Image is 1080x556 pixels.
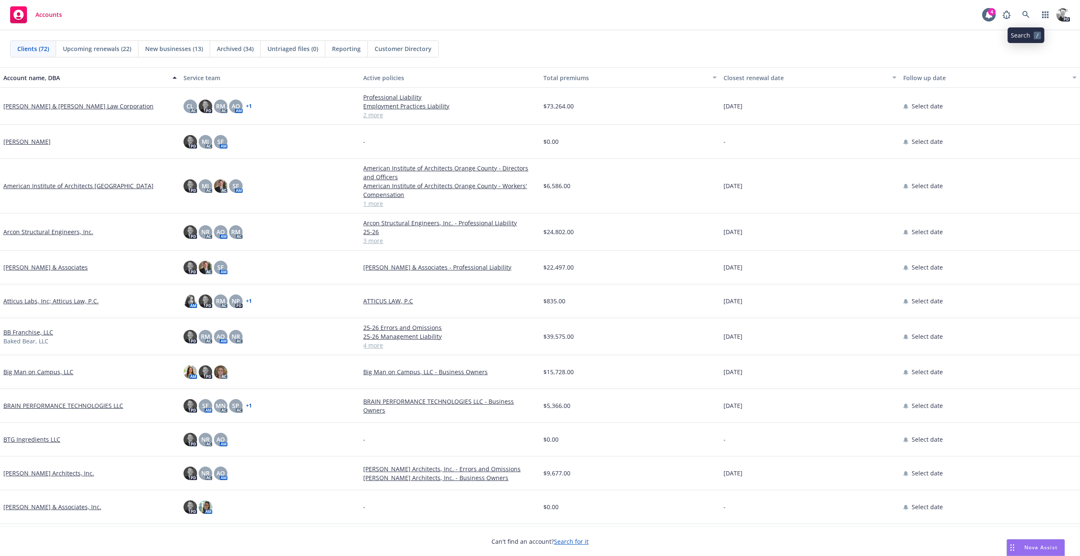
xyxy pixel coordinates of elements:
span: AO [216,469,225,478]
span: RM [201,332,210,341]
div: Total premiums [543,73,707,82]
button: Total premiums [540,67,720,88]
a: American Institute of Architects Orange County - Directors and Officers [363,164,537,181]
a: Accounts [7,3,65,27]
span: Select date [912,469,943,478]
img: photo [184,500,197,514]
span: [DATE] [724,181,742,190]
span: NR [201,435,210,444]
span: [DATE] [724,401,742,410]
a: BRAIN PERFORMANCE TECHNOLOGIES LLC - Business Owners [363,397,537,415]
span: CL [186,102,194,111]
img: photo [184,330,197,343]
span: [DATE] [724,469,742,478]
div: Drag to move [1007,540,1018,556]
img: photo [199,365,212,379]
img: photo [184,135,197,148]
span: $0.00 [543,137,559,146]
span: RM [231,227,240,236]
a: ATTICUS LAW, P.C [363,297,537,305]
div: Active policies [363,73,537,82]
span: Select date [912,502,943,511]
span: Select date [912,181,943,190]
span: NR [201,469,210,478]
span: SF [217,263,224,272]
span: - [363,502,365,511]
a: 25-26 Errors and Omissions [363,323,537,332]
span: [DATE] [724,332,742,341]
span: - [363,137,365,146]
a: Big Man on Campus, LLC [3,367,73,376]
div: Account name, DBA [3,73,167,82]
a: Arcon Structural Engineers, Inc. - Professional Liability [363,219,537,227]
span: Baked Bear, LLC [3,337,49,345]
img: photo [184,399,197,413]
span: $15,728.00 [543,367,574,376]
a: + 1 [246,403,252,408]
span: SF [217,137,224,146]
span: Reporting [332,44,361,53]
span: Clients (72) [17,44,49,53]
span: $9,677.00 [543,469,570,478]
div: 4 [988,8,996,16]
a: Arcon Structural Engineers, Inc. [3,227,93,236]
a: Search [1018,6,1034,23]
a: [PERSON_NAME] & [PERSON_NAME] Law Corporation [3,102,154,111]
span: Customer Directory [375,44,432,53]
span: [DATE] [724,227,742,236]
a: Report a Bug [998,6,1015,23]
img: photo [184,225,197,239]
span: AO [216,332,225,341]
a: Atticus Labs, Inc; Atticus Law, P.C. [3,297,99,305]
img: photo [184,467,197,480]
span: MJ [202,181,209,190]
span: [DATE] [724,367,742,376]
span: NR [201,227,210,236]
a: [PERSON_NAME] & Associates, Inc. [3,502,101,511]
span: $39,575.00 [543,332,574,341]
span: Accounts [35,11,62,18]
img: photo [214,179,227,193]
a: American Institute of Architects [GEOGRAPHIC_DATA] [3,181,154,190]
a: Switch app [1037,6,1054,23]
span: AO [216,227,225,236]
span: [DATE] [724,102,742,111]
span: - [724,137,726,146]
img: photo [199,100,212,113]
span: AO [232,102,240,111]
button: Closest renewal date [720,67,900,88]
span: [DATE] [724,297,742,305]
img: photo [214,365,227,379]
a: [PERSON_NAME] Architects, Inc. - Errors and Omissions [363,464,537,473]
a: Big Man on Campus, LLC - Business Owners [363,367,537,376]
span: $0.00 [543,502,559,511]
span: Select date [912,401,943,410]
span: Select date [912,332,943,341]
span: Select date [912,367,943,376]
span: Select date [912,435,943,444]
span: Select date [912,263,943,272]
span: MN [216,401,226,410]
a: 4 more [363,341,537,350]
a: BB Franchise, LLC [3,328,53,337]
span: - [724,502,726,511]
a: 25-26 Management Liability [363,332,537,341]
a: Search for it [554,537,589,545]
span: [DATE] [724,263,742,272]
button: Active policies [360,67,540,88]
a: 1 more [363,199,537,208]
span: Untriaged files (0) [267,44,318,53]
span: $73,264.00 [543,102,574,111]
img: photo [199,294,212,308]
span: Select date [912,227,943,236]
img: photo [199,500,212,514]
span: SP [232,401,239,410]
span: Nova Assist [1024,544,1058,551]
img: photo [1056,8,1070,22]
span: Can't find an account? [491,537,589,546]
img: photo [184,433,197,446]
a: 2 more [363,111,537,119]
